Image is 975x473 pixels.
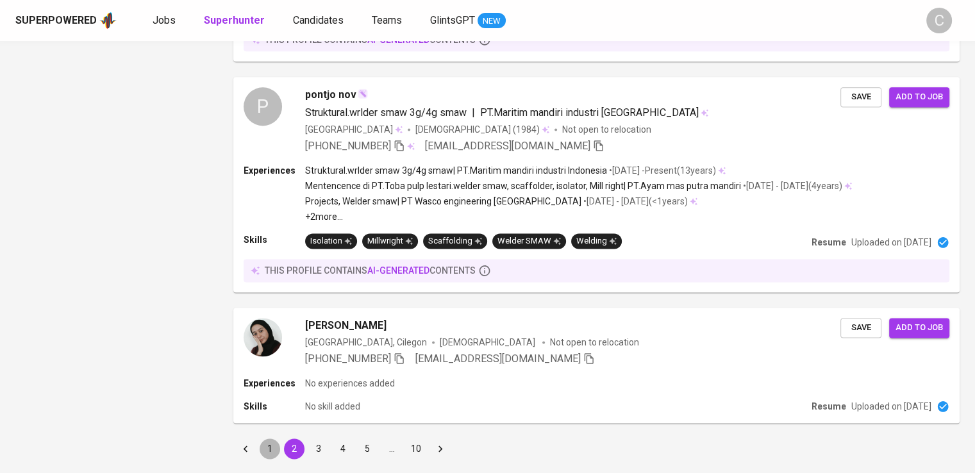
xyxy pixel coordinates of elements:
span: Save [847,320,875,335]
span: [PERSON_NAME] [305,318,387,333]
a: GlintsGPT NEW [430,13,506,29]
b: Superhunter [204,14,265,26]
span: Jobs [153,14,176,26]
p: No skill added [305,400,360,413]
span: [PHONE_NUMBER] [305,353,391,365]
button: Go to page 3 [308,438,329,459]
p: this profile contains contents [265,264,476,277]
span: [DEMOGRAPHIC_DATA] [415,123,513,136]
span: PT.Maritim mandiri industri [GEOGRAPHIC_DATA] [480,106,699,119]
img: app logo [99,11,117,30]
div: [GEOGRAPHIC_DATA], Cilegon [305,336,427,349]
span: [PHONE_NUMBER] [305,140,391,152]
p: Uploaded on [DATE] [851,236,931,249]
a: Teams [372,13,404,29]
div: Superpowered [15,13,97,28]
p: • [DATE] - Present ( 13 years ) [607,164,716,177]
a: Jobs [153,13,178,29]
span: pontjo nov [305,87,356,103]
a: Candidates [293,13,346,29]
p: Skills [244,233,305,246]
span: GlintsGPT [430,14,475,26]
span: AI-generated [367,265,429,276]
button: Go to page 5 [357,438,378,459]
button: Go to page 10 [406,438,426,459]
div: Millwright [367,235,413,247]
div: Scaffolding [428,235,482,247]
p: • [DATE] - [DATE] ( <1 years ) [581,195,688,208]
span: [EMAIL_ADDRESS][DOMAIN_NAME] [415,353,581,365]
nav: pagination navigation [233,438,453,459]
span: Candidates [293,14,344,26]
p: Projects, Welder smaw | PT Wasco engineering [GEOGRAPHIC_DATA] [305,195,581,208]
span: | [472,105,475,120]
button: Go to page 4 [333,438,353,459]
div: P [244,87,282,126]
span: [EMAIL_ADDRESS][DOMAIN_NAME] [425,140,590,152]
p: Resume [812,236,846,249]
button: Add to job [889,87,949,107]
p: +2 more ... [305,210,852,223]
a: Superpoweredapp logo [15,11,117,30]
button: Save [840,318,881,338]
button: Go to page 1 [260,438,280,459]
span: Save [847,90,875,104]
p: Uploaded on [DATE] [851,400,931,413]
p: Mentencence di PT.Toba pulp lestari.welder smaw, scaffolder, isolator, Mill right | PT.Ayam mas p... [305,179,741,192]
p: Struktural.wrlder smaw 3g/4g smaw | PT.Maritim mandiri industri Indonesia [305,164,607,177]
p: Resume [812,400,846,413]
div: … [381,442,402,455]
div: Isolation [310,235,352,247]
span: Add to job [896,90,943,104]
button: Add to job [889,318,949,338]
div: [GEOGRAPHIC_DATA] [305,123,403,136]
a: [PERSON_NAME][GEOGRAPHIC_DATA], Cilegon[DEMOGRAPHIC_DATA] Not open to relocation[PHONE_NUMBER] [E... [233,308,960,423]
button: Go to previous page [235,438,256,459]
div: Welder SMAW [497,235,561,247]
span: Add to job [896,320,943,335]
a: Superhunter [204,13,267,29]
span: [DEMOGRAPHIC_DATA] [440,336,537,349]
button: page 2 [284,438,304,459]
img: magic_wand.svg [358,88,368,99]
span: Struktural.wrlder smaw 3g/4g smaw [305,106,467,119]
a: Ppontjo novStruktural.wrlder smaw 3g/4g smaw|PT.Maritim mandiri industri [GEOGRAPHIC_DATA][GEOGRA... [233,77,960,292]
span: Teams [372,14,402,26]
div: Welding [576,235,617,247]
img: d38fdf763cb364a98ab6cf8aedbef4b1.jpg [244,318,282,356]
p: Skills [244,400,305,413]
p: Not open to relocation [550,336,639,349]
p: Not open to relocation [562,123,651,136]
span: NEW [478,15,506,28]
p: No experiences added [305,377,395,390]
p: Experiences [244,164,305,177]
div: (1984) [415,123,549,136]
span: AI-generated [367,35,429,45]
button: Go to next page [430,438,451,459]
button: Save [840,87,881,107]
p: • [DATE] - [DATE] ( 4 years ) [741,179,842,192]
div: C [926,8,952,33]
p: Experiences [244,377,305,390]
